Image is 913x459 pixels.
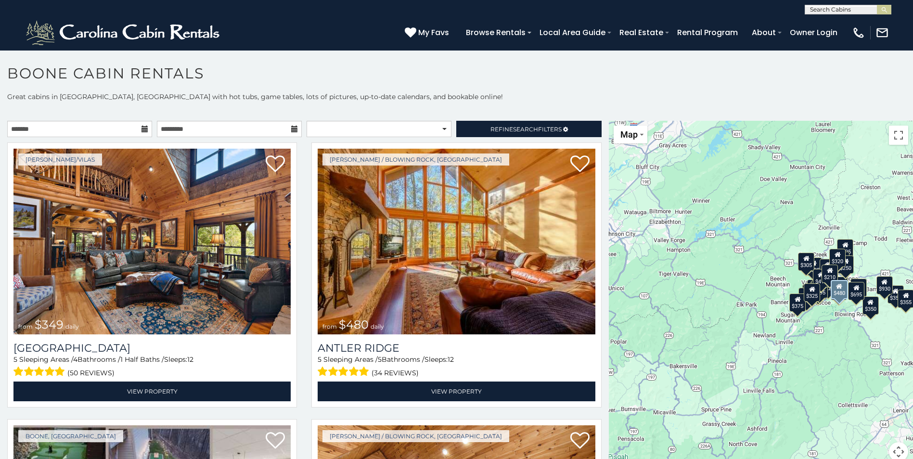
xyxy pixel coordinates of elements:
[804,283,820,302] div: $325
[418,26,449,38] span: My Favs
[889,126,908,145] button: Toggle fullscreen view
[18,323,33,330] span: from
[18,430,123,442] a: Boone, [GEOGRAPHIC_DATA]
[789,293,806,312] div: $375
[322,153,509,166] a: [PERSON_NAME] / Blowing Rock, [GEOGRAPHIC_DATA]
[570,154,590,175] a: Add to favorites
[862,296,879,315] div: $350
[24,18,224,47] img: White-1-2.png
[747,24,781,41] a: About
[13,342,291,355] h3: Diamond Creek Lodge
[448,355,454,364] span: 12
[850,279,867,297] div: $380
[513,126,538,133] span: Search
[13,149,291,334] a: Diamond Creek Lodge from $349 daily
[822,265,838,283] div: $210
[829,249,846,267] div: $320
[837,239,853,257] div: $525
[378,355,382,364] span: 5
[813,269,829,287] div: $410
[18,153,102,166] a: [PERSON_NAME]/Vilas
[615,24,668,41] a: Real Estate
[322,430,509,442] a: [PERSON_NAME] / Blowing Rock, [GEOGRAPHIC_DATA]
[266,431,285,451] a: Add to favorites
[887,285,904,304] div: $355
[318,355,595,379] div: Sleeping Areas / Bathrooms / Sleeps:
[318,149,595,334] img: Antler Ridge
[535,24,610,41] a: Local Area Guide
[461,24,530,41] a: Browse Rentals
[798,253,814,271] div: $305
[35,318,64,331] span: $349
[318,342,595,355] a: Antler Ridge
[405,26,451,39] a: My Favs
[831,277,848,295] div: $395
[620,129,638,140] span: Map
[65,323,79,330] span: daily
[570,431,590,451] a: Add to favorites
[372,367,419,379] span: (34 reviews)
[371,323,384,330] span: daily
[318,382,595,401] a: View Property
[830,280,848,299] div: $480
[837,255,854,274] div: $250
[120,355,164,364] span: 1 Half Baths /
[339,318,369,331] span: $480
[456,121,601,137] a: RefineSearchFilters
[820,259,836,277] div: $565
[13,355,291,379] div: Sleeping Areas / Bathrooms / Sleeps:
[187,355,193,364] span: 12
[811,280,828,298] div: $395
[322,323,337,330] span: from
[318,149,595,334] a: Antler Ridge from $480 daily
[13,355,17,364] span: 5
[13,149,291,334] img: Diamond Creek Lodge
[672,24,743,41] a: Rental Program
[266,154,285,175] a: Add to favorites
[318,355,321,364] span: 5
[852,26,865,39] img: phone-regular-white.png
[876,276,893,294] div: $930
[13,342,291,355] a: [GEOGRAPHIC_DATA]
[785,24,842,41] a: Owner Login
[614,126,647,143] button: Change map style
[73,355,77,364] span: 4
[13,382,291,401] a: View Property
[67,367,115,379] span: (50 reviews)
[848,282,864,300] div: $695
[490,126,562,133] span: Refine Filters
[875,26,889,39] img: mail-regular-white.png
